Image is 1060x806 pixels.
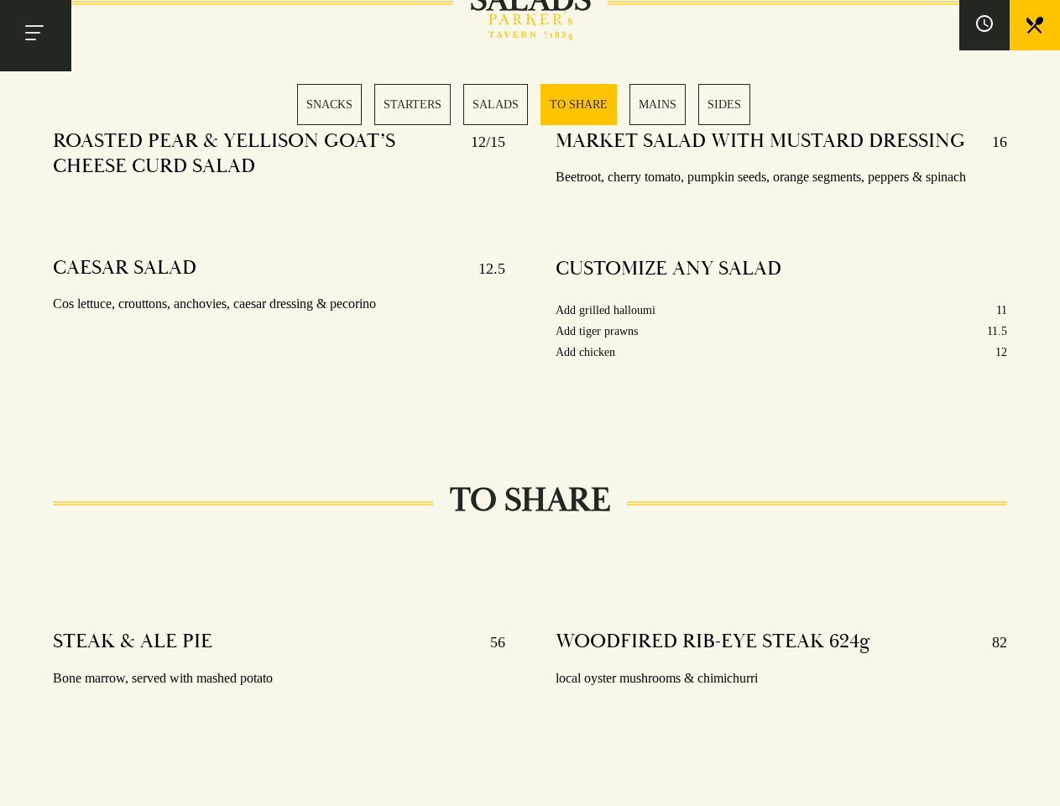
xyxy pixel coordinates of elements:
p: Beetroot, cherry tomato, pumpkin seeds, orange segments, peppers & spinach [556,165,1007,190]
h4: CAESAR SALAD [53,255,196,282]
p: 56 [473,629,505,656]
p: 82 [975,629,1007,656]
p: 11.5 [987,321,1007,342]
h4: STEAK & ALE PIE [53,629,212,656]
p: 12.5 [462,255,505,282]
h4: WOODFIRED RIB-EYE STEAK 624g [556,629,870,656]
p: Add tiger prawns [556,321,638,342]
p: 11 [996,300,1007,321]
h2: TO SHARE [433,480,627,521]
a: 5 / 6 [629,84,686,125]
a: 6 / 6 [698,84,750,125]
p: local oyster mushrooms & chimichurri [556,667,1007,691]
p: 12 [995,342,1007,363]
a: 1 / 6 [297,84,362,125]
h4: CUSTOMIZE ANY SALAD [556,256,781,281]
p: Bone marrow, served with mashed potato [53,667,504,691]
p: Add grilled halloumi [556,300,655,321]
a: 4 / 6 [540,84,617,125]
a: 2 / 6 [374,84,451,125]
p: Cos lettuce, crouttons, anchovies, caesar dressing & pecorino [53,292,504,317]
a: 3 / 6 [463,84,528,125]
p: Add chicken [556,342,615,363]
